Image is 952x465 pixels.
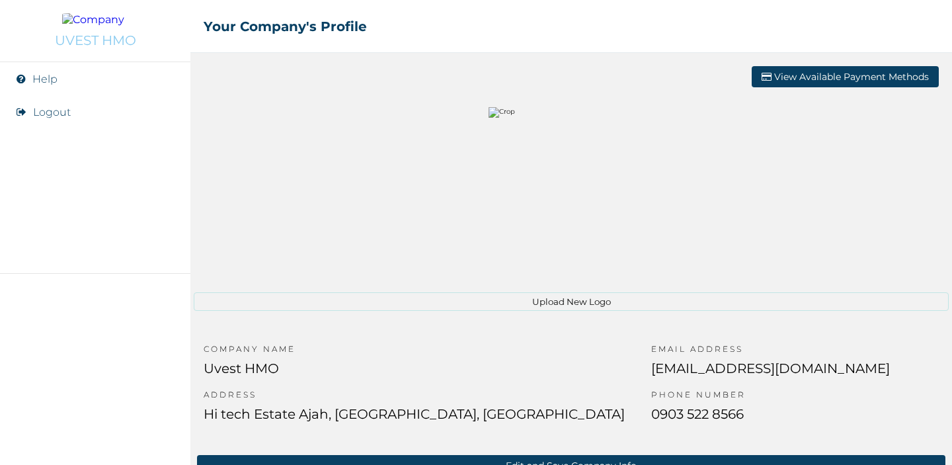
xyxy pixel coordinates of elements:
a: Help [32,73,58,85]
p: COMPANY NAME [204,344,625,360]
p: UVEST HMO [55,32,136,48]
p: PHONE NUMBER [651,390,890,406]
p: Hi tech Estate Ajah, [GEOGRAPHIC_DATA], [GEOGRAPHIC_DATA] [204,406,625,435]
button: Logout [33,106,71,118]
img: RelianceHMO's Logo [13,432,177,452]
p: ADDRESS [204,390,625,406]
button: View Available Payment Methods [752,66,939,87]
h2: Your Company's Profile [204,19,367,34]
button: Upload New Logo [194,292,949,311]
p: Uvest HMO [204,360,625,390]
p: 0903 522 8566 [651,406,890,435]
p: EMAIL ADDRESS [651,344,890,360]
img: Company [62,13,128,26]
img: Crop [489,107,654,273]
p: [EMAIL_ADDRESS][DOMAIN_NAME] [651,360,890,390]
